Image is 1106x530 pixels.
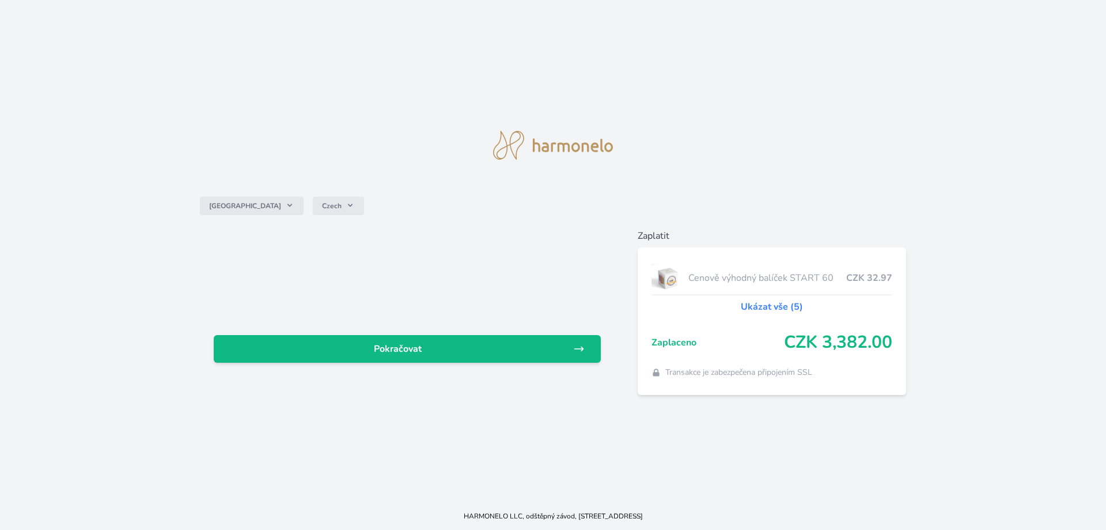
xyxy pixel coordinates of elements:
[665,367,812,378] span: Transakce je zabezpečena připojením SSL
[209,201,281,211] span: [GEOGRAPHIC_DATA]
[638,229,907,243] h6: Zaplatit
[846,271,892,285] span: CZK 32.97
[652,336,785,349] span: Zaplaceno
[652,264,684,292] img: start.jpg
[214,335,601,363] a: Pokračovat
[688,271,846,285] span: Cenově výhodný balíček START 60
[313,197,364,215] button: Czech
[784,332,892,353] span: CZK 3,382.00
[741,300,803,314] a: Ukázat vše (5)
[200,197,304,215] button: [GEOGRAPHIC_DATA]
[223,342,573,356] span: Pokračovat
[322,201,342,211] span: Czech
[493,131,613,160] img: logo.svg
